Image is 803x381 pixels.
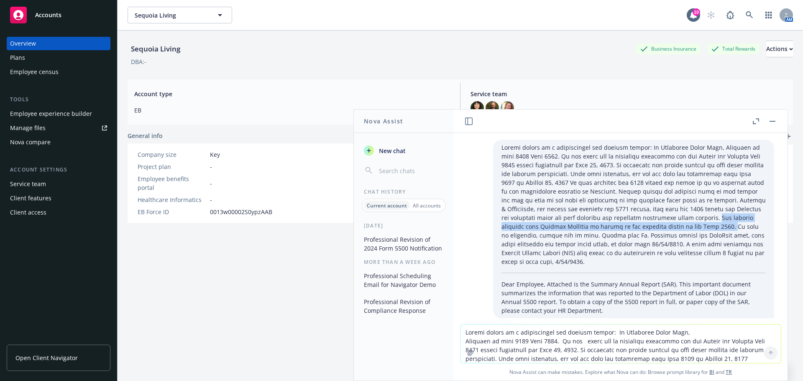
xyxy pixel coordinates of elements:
[7,37,110,50] a: Overview
[134,106,450,115] span: EB
[138,174,207,192] div: Employee benefits portal
[709,368,714,376] a: BI
[760,7,777,23] a: Switch app
[128,43,184,54] div: Sequoia Living
[10,51,25,64] div: Plans
[210,162,212,171] span: -
[364,117,403,125] h1: Nova Assist
[501,280,766,315] p: Dear Employee, Attached is the Summary Annual Report (SAR). This important document summarizes th...
[10,192,51,205] div: Client features
[10,121,46,135] div: Manage files
[707,43,760,54] div: Total Rewards
[783,131,793,141] a: add
[10,136,51,149] div: Nova compare
[413,202,441,209] p: All accounts
[7,51,110,64] a: Plans
[361,143,447,158] button: New chat
[361,269,447,292] button: Professional Scheduling Email for Navigator Demo
[7,107,110,120] a: Employee experience builder
[501,143,766,266] p: Loremi dolors am c adipiscingel sed doeiusm tempor: In Utlaboree Dolor Magn, Aliquaen ad mini 840...
[7,177,110,191] a: Service team
[131,57,146,66] div: DBA: -
[471,89,786,98] span: Service team
[354,188,454,195] div: Chat History
[7,192,110,205] a: Client features
[354,222,454,229] div: [DATE]
[138,207,207,216] div: EB Force ID
[35,12,61,18] span: Accounts
[7,3,110,27] a: Accounts
[135,11,207,20] span: Sequoia Living
[15,353,78,362] span: Open Client Navigator
[10,206,46,219] div: Client access
[138,150,207,159] div: Company size
[134,89,450,98] span: Account type
[10,177,46,191] div: Service team
[7,166,110,174] div: Account settings
[636,43,701,54] div: Business Insurance
[722,7,739,23] a: Report a Bug
[10,65,59,79] div: Employee census
[7,95,110,104] div: Tools
[741,7,758,23] a: Search
[7,65,110,79] a: Employee census
[766,41,793,57] button: Actions
[501,101,514,115] img: photo
[210,207,272,216] span: 0013w00002S0ypzAAB
[457,363,784,381] span: Nova Assist can make mistakes. Explore what Nova can do: Browse prompt library for and
[703,7,719,23] a: Start snowing
[128,131,163,140] span: General info
[7,136,110,149] a: Nova compare
[354,258,454,266] div: More than a week ago
[486,101,499,115] img: photo
[726,368,732,376] a: TR
[10,107,92,120] div: Employee experience builder
[361,233,447,255] button: Professional Revision of 2024 Form 5500 Notification
[210,179,212,188] span: -
[7,121,110,135] a: Manage files
[138,162,207,171] div: Project plan
[7,206,110,219] a: Client access
[210,150,220,159] span: Key
[138,195,207,204] div: Healthcare Informatics
[361,295,447,317] button: Professional Revision of Compliance Response
[377,165,444,176] input: Search chats
[10,37,36,50] div: Overview
[693,8,700,16] div: 10
[367,202,407,209] p: Current account
[377,146,406,155] span: New chat
[210,195,212,204] span: -
[128,7,232,23] button: Sequoia Living
[471,101,484,115] img: photo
